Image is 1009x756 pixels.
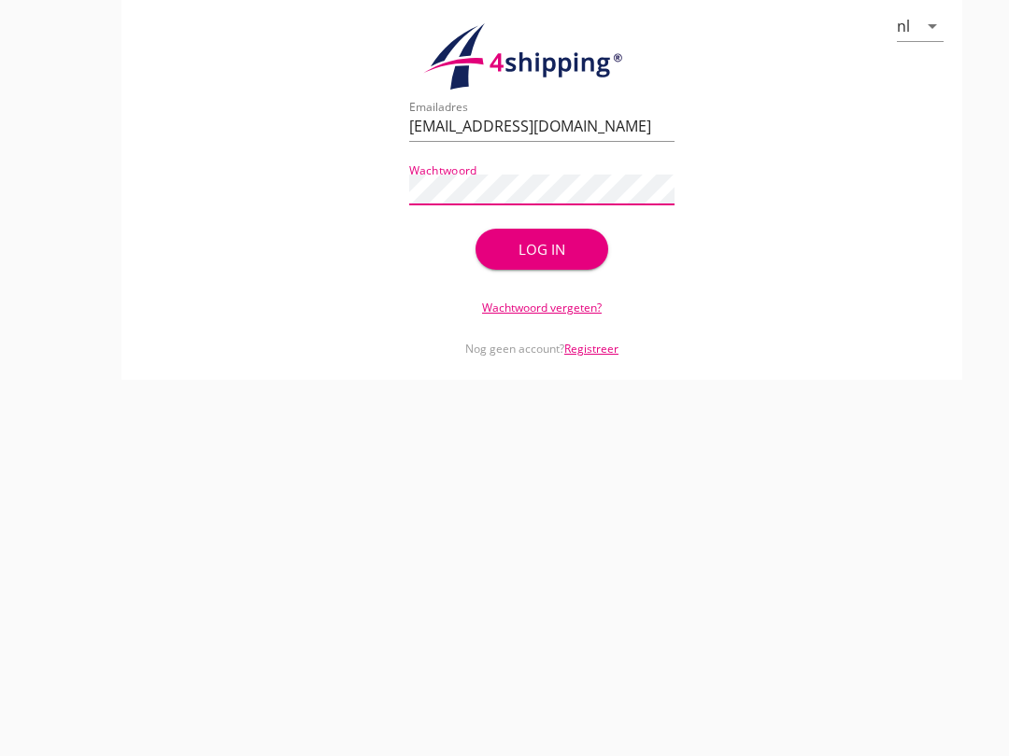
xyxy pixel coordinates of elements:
input: Emailadres [409,111,675,141]
button: Log in [476,229,608,270]
img: logo.1f945f1d.svg [420,22,663,91]
a: Wachtwoord vergeten? [482,300,602,315]
i: arrow_drop_down [921,15,944,37]
div: nl [897,18,910,35]
div: Nog geen account? [409,316,675,357]
a: Registreer [564,341,618,357]
div: Log in [505,239,578,260]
